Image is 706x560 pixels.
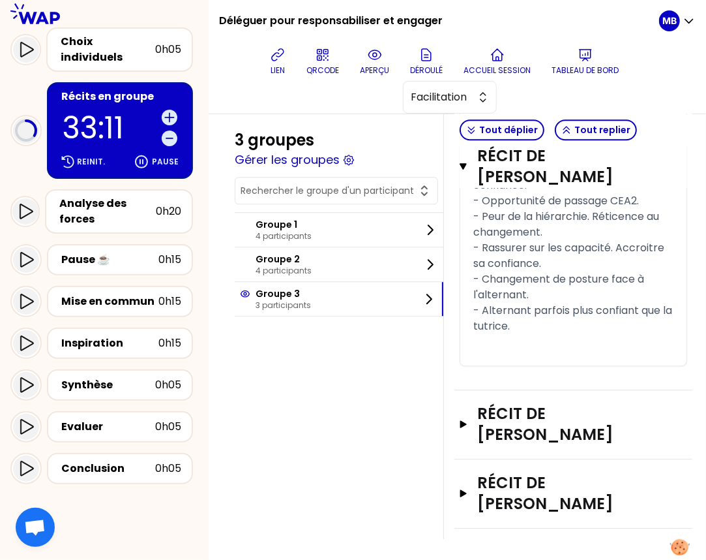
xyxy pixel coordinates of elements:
[546,42,624,81] button: Tableau de bord
[61,252,158,268] div: Pause ☕️
[241,184,417,197] input: Rechercher le groupe d'un participant
[478,473,641,514] h3: Récit de [PERSON_NAME]
[355,42,394,81] button: aperçu
[63,113,156,143] p: 33:11
[61,34,155,65] div: Choix individuels
[410,65,443,76] p: Déroulé
[59,196,156,227] div: Analyse des forces
[473,209,667,271] span: - Peur de la hiérarchie. Réticence au changement. - Rassurer sur les capacité. Accroitre sa confi...
[477,146,637,187] h3: Récit de [PERSON_NAME]
[403,81,497,114] button: Facilitation
[659,10,696,31] button: MB
[460,403,687,445] button: Récit de [PERSON_NAME]
[77,157,105,167] p: Reinit.
[463,65,531,76] p: Accueil session
[306,65,339,76] p: QRCODE
[256,218,312,231] p: Groupe 1
[478,403,641,445] h3: Récit de [PERSON_NAME]
[411,89,470,105] span: Facilitation
[16,508,55,547] div: Ouvrir le chat
[405,42,448,81] button: Déroulé
[158,335,181,351] div: 0h15
[158,294,181,309] div: 0h15
[61,294,158,309] div: Mise en commun
[460,146,687,187] button: Récit de [PERSON_NAME]
[473,272,647,302] span: - Changement de posture face à l'alternant.
[61,419,155,435] div: Evaluer
[61,89,181,104] div: Récits en groupe
[61,377,155,393] div: Synthèse
[271,65,285,76] p: lien
[256,266,312,276] p: 4 participants
[155,377,181,393] div: 0h05
[458,42,536,81] button: Accueil session
[360,65,389,76] p: aperçu
[552,65,619,76] p: Tableau de bord
[473,303,675,334] span: - Alternant parfois plus confiant que la tutrice.
[265,42,291,81] button: lien
[158,252,181,268] div: 0h15
[555,119,637,140] button: Tout replier
[460,473,687,514] button: Récit de [PERSON_NAME]
[301,42,344,81] button: QRCODE
[156,204,181,219] div: 0h20
[155,461,181,476] div: 0h05
[235,130,314,151] div: 3 groupes
[61,461,155,476] div: Conclusion
[155,42,181,57] div: 0h05
[235,151,340,169] button: Gérer les groupes
[460,119,544,140] button: Tout déplier
[61,335,158,351] div: Inspiration
[256,300,311,311] p: 3 participants
[256,287,311,300] p: Groupe 3
[473,193,639,208] span: - Opportunité de passage CEA2.
[662,14,677,27] p: MB
[256,253,312,266] p: Groupe 2
[152,157,179,167] p: Pause
[256,231,312,241] p: 4 participants
[155,419,181,435] div: 0h05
